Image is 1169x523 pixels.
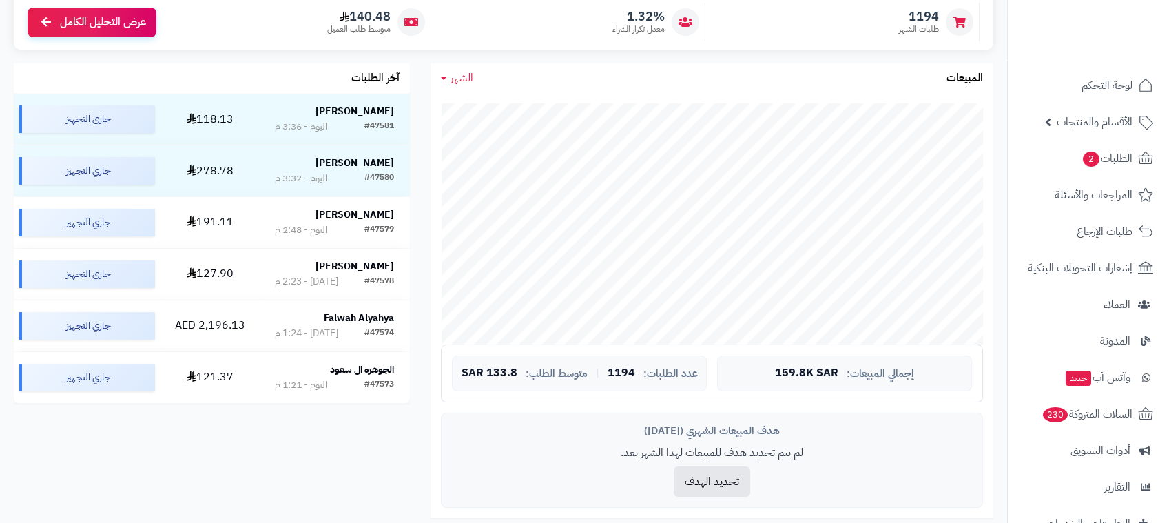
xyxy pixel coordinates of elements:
[1070,441,1130,460] span: أدوات التسويق
[526,368,588,380] span: متوسط الطلب:
[1028,258,1132,278] span: إشعارات التحويلات البنكية
[275,120,327,134] div: اليوم - 3:36 م
[1016,434,1161,467] a: أدوات التسويق
[19,105,155,133] div: جاري التجهيز
[451,70,473,86] span: الشهر
[1016,288,1161,321] a: العملاء
[1077,222,1132,241] span: طلبات الإرجاع
[899,23,939,35] span: طلبات الشهر
[1016,398,1161,431] a: السلات المتروكة230
[899,9,939,24] span: 1194
[1075,10,1156,39] img: logo-2.png
[1016,325,1161,358] a: المدونة
[315,207,394,222] strong: [PERSON_NAME]
[327,9,391,24] span: 140.48
[1016,361,1161,394] a: وآتس آبجديد
[775,367,838,380] span: 159.8K SAR
[946,72,983,85] h3: المبيعات
[1042,404,1132,424] span: السلات المتروكة
[351,72,400,85] h3: آخر الطلبات
[452,424,972,438] div: هدف المبيعات الشهري ([DATE])
[1082,151,1100,167] span: 2
[161,94,259,145] td: 118.13
[1042,407,1069,423] span: 230
[612,9,665,24] span: 1.32%
[1016,178,1161,212] a: المراجعات والأسئلة
[462,367,517,380] span: 133.8 SAR
[1055,185,1132,205] span: المراجعات والأسئلة
[161,249,259,300] td: 127.90
[364,327,394,340] div: #47574
[275,378,327,392] div: اليوم - 1:21 م
[19,157,155,185] div: جاري التجهيز
[847,368,914,380] span: إجمالي المبيعات:
[674,466,750,497] button: تحديد الهدف
[161,352,259,403] td: 121.37
[364,120,394,134] div: #47581
[161,197,259,248] td: 191.11
[275,223,327,237] div: اليوم - 2:48 م
[275,172,327,185] div: اليوم - 3:32 م
[1104,295,1130,314] span: العملاء
[315,259,394,274] strong: [PERSON_NAME]
[1066,371,1091,386] span: جديد
[596,368,599,378] span: |
[161,300,259,351] td: 2,196.13 AED
[608,367,635,380] span: 1194
[60,14,146,30] span: عرض التحليل الكامل
[19,364,155,391] div: جاري التجهيز
[1016,215,1161,248] a: طلبات الإرجاع
[315,156,394,170] strong: [PERSON_NAME]
[324,311,394,325] strong: Falwah Alyahya
[1016,142,1161,175] a: الطلبات2
[161,145,259,196] td: 278.78
[364,223,394,237] div: #47579
[275,275,338,289] div: [DATE] - 2:23 م
[1082,76,1132,95] span: لوحة التحكم
[1104,478,1130,497] span: التقارير
[1057,112,1132,132] span: الأقسام والمنتجات
[1016,69,1161,102] a: لوحة التحكم
[364,172,394,185] div: #47580
[1100,331,1130,351] span: المدونة
[1082,149,1132,168] span: الطلبات
[275,327,338,340] div: [DATE] - 1:24 م
[1016,471,1161,504] a: التقارير
[330,362,394,377] strong: الجوهره ال سعود
[612,23,665,35] span: معدل تكرار الشراء
[1064,368,1130,387] span: وآتس آب
[327,23,391,35] span: متوسط طلب العميل
[441,70,473,86] a: الشهر
[19,209,155,236] div: جاري التجهيز
[364,378,394,392] div: #47573
[643,368,698,380] span: عدد الطلبات:
[452,445,972,461] p: لم يتم تحديد هدف للمبيعات لهذا الشهر بعد.
[19,260,155,288] div: جاري التجهيز
[364,275,394,289] div: #47578
[315,104,394,119] strong: [PERSON_NAME]
[19,312,155,340] div: جاري التجهيز
[1016,252,1161,285] a: إشعارات التحويلات البنكية
[28,8,156,37] a: عرض التحليل الكامل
